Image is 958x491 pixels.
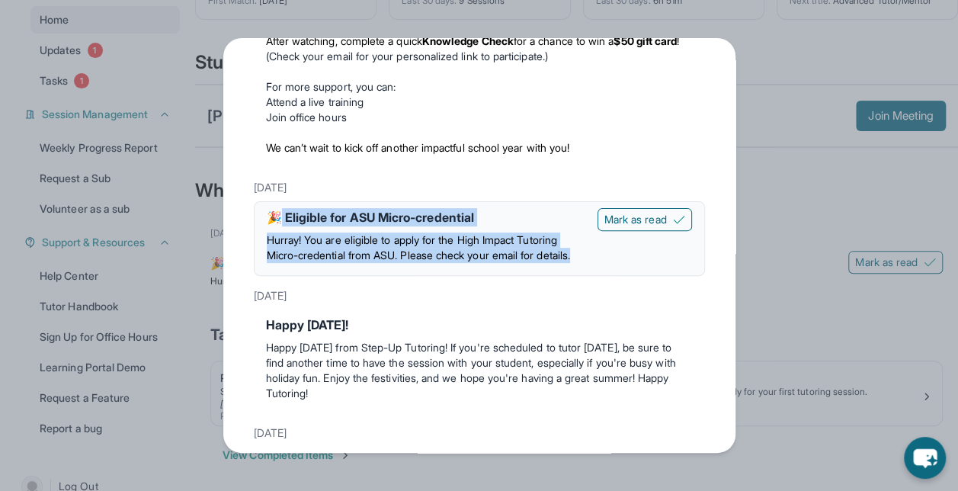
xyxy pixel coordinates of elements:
[604,212,667,227] span: Mark as read
[904,437,946,479] button: chat-button
[266,141,570,154] span: We can’t wait to kick off another impactful school year with you!
[614,34,677,47] strong: $50 gift card
[677,34,679,47] span: !
[266,95,364,108] a: Attend a live training
[266,111,347,124] a: Join office hours
[598,208,692,231] button: Mark as read
[266,34,422,47] span: After watching, complete a quick
[254,419,705,447] div: [DATE]
[422,34,514,47] strong: Knowledge Check
[514,34,614,47] span: for a chance to win a
[267,208,585,226] div: 🎉 Eligible for ASU Micro-credential
[254,174,705,201] div: [DATE]
[266,79,693,95] p: For more support, you can:
[266,340,693,401] p: Happy [DATE] from Step-Up Tutoring! If you're scheduled to tutor [DATE], be sure to find another ...
[254,282,705,310] div: [DATE]
[673,213,685,226] img: Mark as read
[266,316,693,334] div: Happy [DATE]!
[266,34,693,64] li: (Check your email for your personalized link to participate.)
[267,233,570,262] span: Hurray! You are eligible to apply for the High Impact Tutoring Micro-credential from ASU. Please ...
